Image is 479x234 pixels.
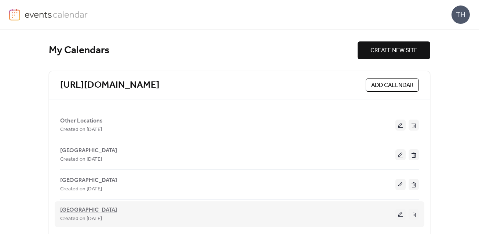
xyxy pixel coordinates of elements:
span: Created on [DATE] [60,215,102,223]
a: [GEOGRAPHIC_DATA] [60,178,117,182]
span: [GEOGRAPHIC_DATA] [60,176,117,185]
span: CREATE NEW SITE [370,46,417,55]
img: logo [9,9,20,21]
span: Created on [DATE] [60,155,102,164]
span: [GEOGRAPHIC_DATA] [60,146,117,155]
span: Other Locations [60,117,103,125]
a: Other Locations [60,119,103,123]
span: Created on [DATE] [60,185,102,194]
span: Created on [DATE] [60,125,102,134]
div: My Calendars [49,44,358,57]
span: ADD CALENDAR [371,81,413,90]
button: ADD CALENDAR [366,78,419,92]
a: [GEOGRAPHIC_DATA] [60,149,117,153]
button: CREATE NEW SITE [358,41,430,59]
div: TH [451,6,470,24]
img: logo-type [25,9,88,20]
span: [GEOGRAPHIC_DATA] [60,206,117,215]
a: [GEOGRAPHIC_DATA] [60,208,117,212]
a: [URL][DOMAIN_NAME] [60,79,160,91]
